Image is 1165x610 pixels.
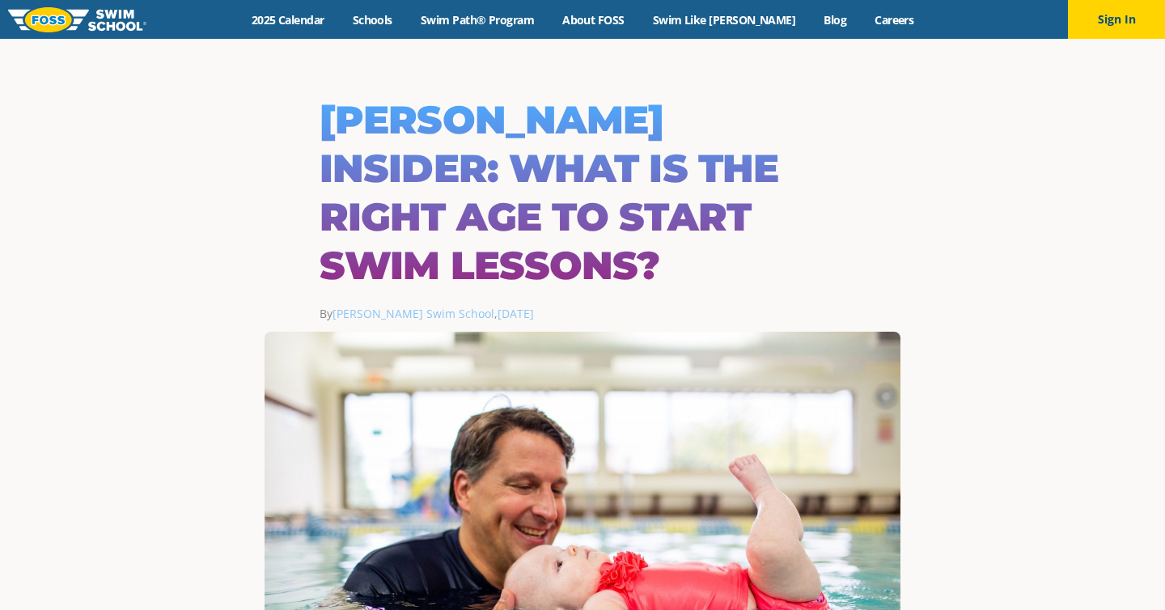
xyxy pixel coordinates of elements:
[861,12,928,28] a: Careers
[638,12,810,28] a: Swim Like [PERSON_NAME]
[333,306,494,321] a: [PERSON_NAME] Swim School
[8,7,146,32] img: FOSS Swim School Logo
[320,95,845,290] h1: [PERSON_NAME] Insider: What is the right age to start swim lessons?
[549,12,639,28] a: About FOSS
[338,12,406,28] a: Schools
[320,306,494,321] span: By
[494,306,534,321] span: ,
[406,12,548,28] a: Swim Path® Program
[498,306,534,321] a: [DATE]
[810,12,861,28] a: Blog
[237,12,338,28] a: 2025 Calendar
